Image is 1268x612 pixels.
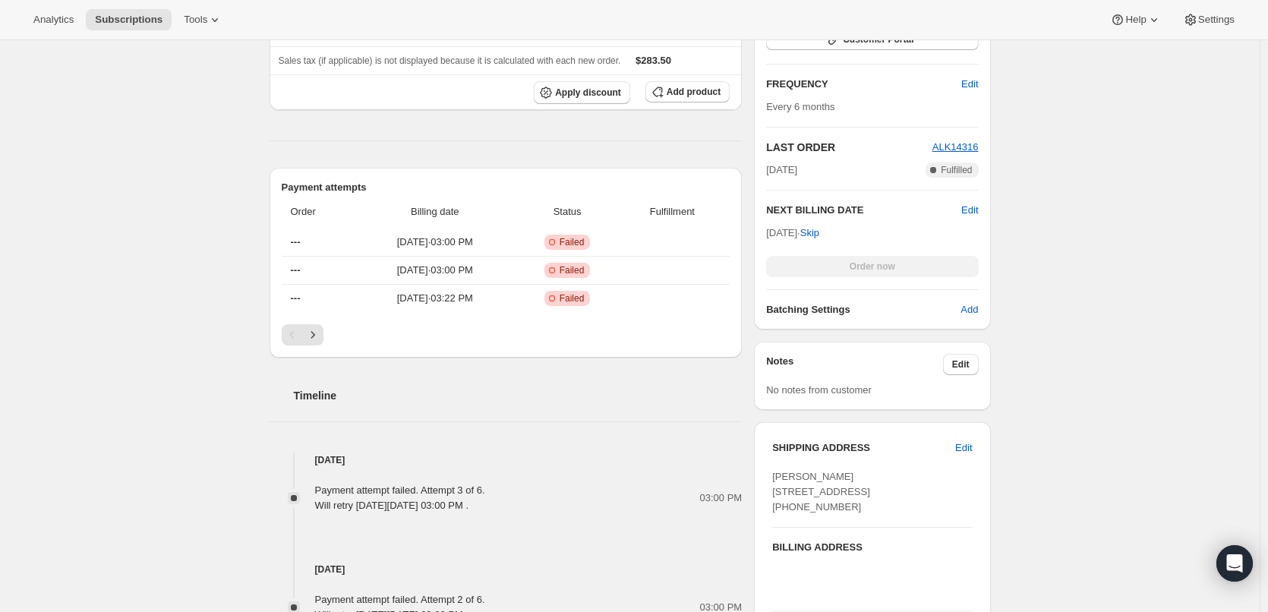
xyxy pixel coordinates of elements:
span: --- [291,264,301,276]
h2: NEXT BILLING DATE [766,203,961,218]
h3: BILLING ADDRESS [772,540,972,555]
span: Subscriptions [95,14,162,26]
span: Tools [184,14,207,26]
span: Every 6 months [766,101,834,112]
span: No notes from customer [766,384,872,396]
button: Subscriptions [86,9,172,30]
span: Edit [952,358,970,371]
button: Edit [946,436,981,460]
button: Help [1101,9,1170,30]
button: ALK14316 [932,140,979,155]
button: Apply discount [534,81,630,104]
h2: LAST ORDER [766,140,932,155]
a: ALK14316 [932,141,979,153]
nav: Pagination [282,324,730,345]
div: Open Intercom Messenger [1216,545,1253,582]
span: Failed [560,264,585,276]
span: Fulfillment [624,204,721,219]
button: Edit [943,354,979,375]
span: --- [291,236,301,248]
span: Apply discount [555,87,621,99]
button: Add product [645,81,730,103]
span: Analytics [33,14,74,26]
span: Status [520,204,615,219]
div: Payment attempt failed. Attempt 3 of 6. Will retry [DATE][DATE] 03:00 PM . [315,483,485,513]
span: Edit [955,440,972,456]
span: 03:00 PM [700,491,743,506]
span: Help [1125,14,1146,26]
span: Add [960,302,978,317]
button: Tools [175,9,232,30]
span: Add product [667,86,721,98]
span: Skip [800,226,819,241]
span: [DATE] · 03:00 PM [359,263,511,278]
h4: [DATE] [270,453,743,468]
th: Order [282,195,355,229]
span: Edit [961,77,978,92]
button: Edit [952,72,987,96]
span: [DATE] · 03:00 PM [359,235,511,250]
span: [DATE] [766,162,797,178]
span: --- [291,292,301,304]
span: [PERSON_NAME] [STREET_ADDRESS] [PHONE_NUMBER] [772,471,870,513]
button: Analytics [24,9,83,30]
span: $283.50 [636,55,671,66]
h6: Batching Settings [766,302,960,317]
span: Failed [560,236,585,248]
span: Fulfilled [941,164,972,176]
button: Edit [961,203,978,218]
button: Add [951,298,987,322]
span: Billing date [359,204,511,219]
span: Failed [560,292,585,304]
span: [DATE] · 03:22 PM [359,291,511,306]
h3: Notes [766,354,943,375]
button: Skip [791,221,828,245]
button: Settings [1174,9,1244,30]
h2: FREQUENCY [766,77,961,92]
h2: Payment attempts [282,180,730,195]
h3: SHIPPING ADDRESS [772,440,955,456]
button: Next [302,324,323,345]
span: Settings [1198,14,1235,26]
h2: Timeline [294,388,743,403]
span: [DATE] · [766,227,819,238]
span: Sales tax (if applicable) is not displayed because it is calculated with each new order. [279,55,621,66]
h4: [DATE] [270,562,743,577]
